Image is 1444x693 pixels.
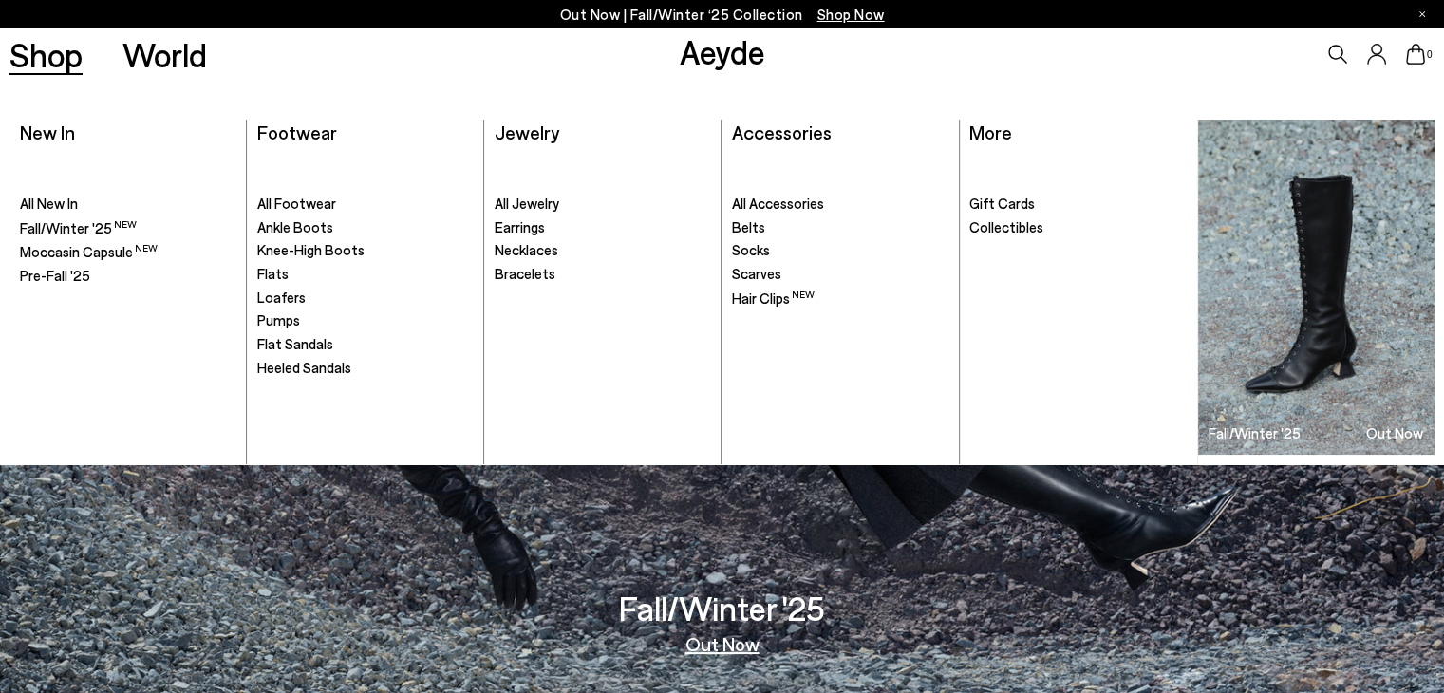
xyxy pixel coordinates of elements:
[257,241,474,260] a: Knee-High Boots
[969,121,1012,143] a: More
[732,195,824,212] span: All Accessories
[20,219,137,236] span: Fall/Winter '25
[732,265,948,284] a: Scarves
[9,38,83,71] a: Shop
[257,335,333,352] span: Flat Sandals
[732,241,948,260] a: Socks
[560,3,885,27] p: Out Now | Fall/Winter ‘25 Collection
[257,359,351,376] span: Heeled Sandals
[732,290,815,307] span: Hair Clips
[732,241,770,258] span: Socks
[495,218,545,235] span: Earrings
[969,195,1187,214] a: Gift Cards
[732,195,948,214] a: All Accessories
[257,195,474,214] a: All Footwear
[257,218,474,237] a: Ankle Boots
[495,121,559,143] a: Jewelry
[257,335,474,354] a: Flat Sandals
[257,265,289,282] span: Flats
[257,265,474,284] a: Flats
[257,289,306,306] span: Loafers
[680,31,765,71] a: Aeyde
[257,121,337,143] a: Footwear
[495,218,711,237] a: Earrings
[1366,426,1423,440] h3: Out Now
[732,218,948,237] a: Belts
[257,289,474,308] a: Loafers
[257,218,333,235] span: Ankle Boots
[495,265,555,282] span: Bracelets
[20,242,236,262] a: Moccasin Capsule
[969,218,1187,237] a: Collectibles
[20,195,236,214] a: All New In
[257,311,300,328] span: Pumps
[1425,49,1435,60] span: 0
[732,121,832,143] a: Accessories
[495,195,559,212] span: All Jewelry
[495,265,711,284] a: Bracelets
[1198,120,1435,454] a: Fall/Winter '25 Out Now
[969,218,1043,235] span: Collectibles
[685,634,760,653] a: Out Now
[20,121,75,143] a: New In
[817,6,885,23] span: Navigate to /collections/new-in
[495,241,711,260] a: Necklaces
[1198,120,1435,454] img: Group_1295_900x.jpg
[732,218,765,235] span: Belts
[1209,426,1301,440] h3: Fall/Winter '25
[257,311,474,330] a: Pumps
[1406,44,1425,65] a: 0
[122,38,207,71] a: World
[257,359,474,378] a: Heeled Sandals
[20,243,158,260] span: Moccasin Capsule
[495,241,558,258] span: Necklaces
[20,195,78,212] span: All New In
[20,267,236,286] a: Pre-Fall '25
[619,591,825,625] h3: Fall/Winter '25
[20,267,90,284] span: Pre-Fall '25
[495,195,711,214] a: All Jewelry
[732,265,781,282] span: Scarves
[20,218,236,238] a: Fall/Winter '25
[257,241,365,258] span: Knee-High Boots
[257,195,336,212] span: All Footwear
[969,195,1035,212] span: Gift Cards
[732,289,948,309] a: Hair Clips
